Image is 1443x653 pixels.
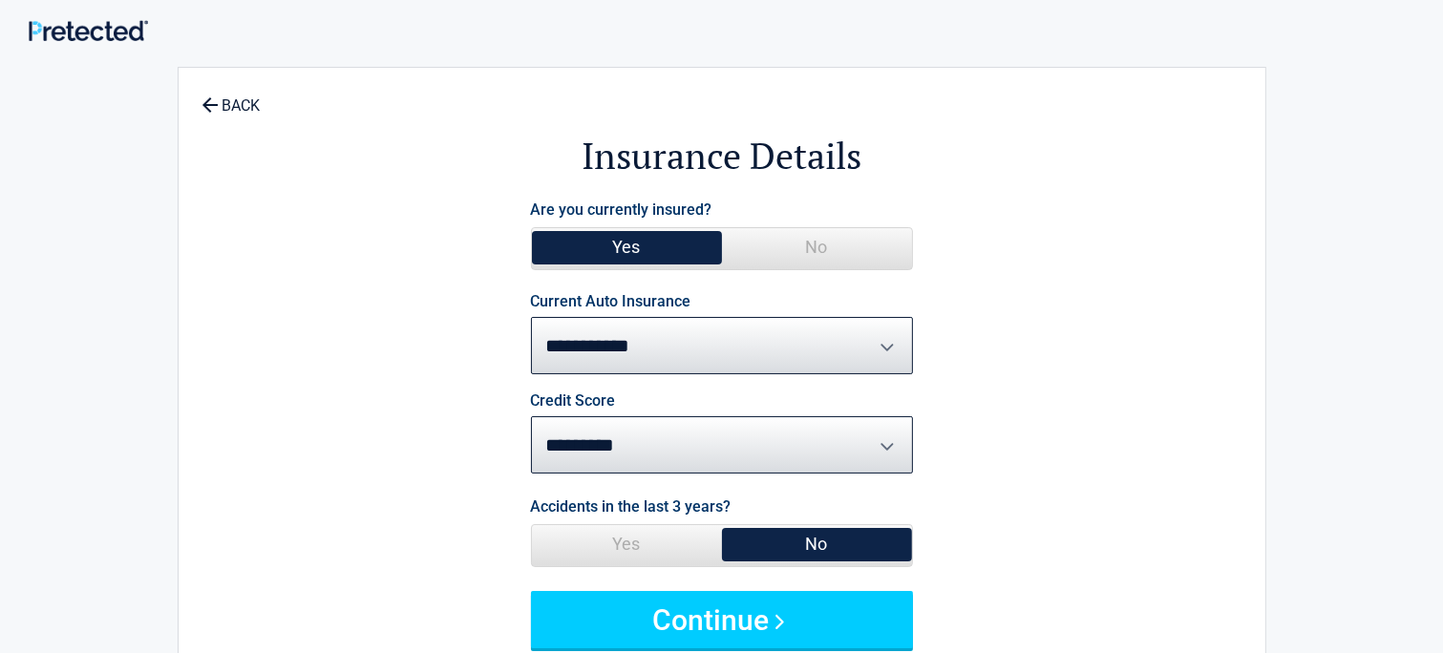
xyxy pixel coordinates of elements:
[722,525,912,563] span: No
[531,197,712,222] label: Are you currently insured?
[531,494,732,519] label: Accidents in the last 3 years?
[531,393,616,409] label: Credit Score
[532,525,722,563] span: Yes
[198,80,265,114] a: BACK
[532,228,722,266] span: Yes
[531,294,691,309] label: Current Auto Insurance
[722,228,912,266] span: No
[284,132,1160,180] h2: Insurance Details
[29,20,148,42] img: Main Logo
[531,591,913,648] button: Continue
